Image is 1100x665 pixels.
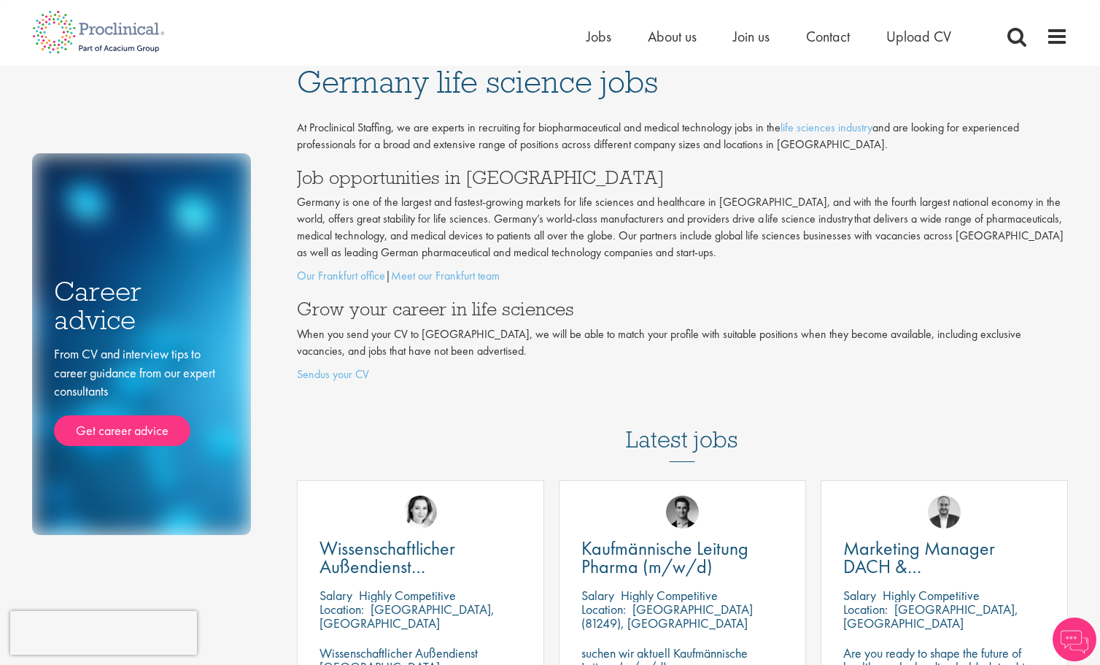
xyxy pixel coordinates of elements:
[297,268,1069,285] p: |
[10,611,197,655] iframe: reCAPTCHA
[581,601,626,618] span: Location:
[928,496,961,528] img: Aitor Melia
[586,27,611,46] a: Jobs
[581,587,614,604] span: Salary
[581,536,748,579] span: Kaufmännische Leitung Pharma (m/w/d)
[621,587,718,604] p: Highly Competitive
[843,536,1019,597] span: Marketing Manager DACH & [GEOGRAPHIC_DATA]
[297,194,1069,261] p: Germany is one of the largest and fastest-growing markets for life sciences and healthcare in [GE...
[297,168,1069,187] h3: Job opportunities in [GEOGRAPHIC_DATA]
[54,415,190,446] a: Get career advice
[404,496,437,528] img: Greta Prestel
[391,268,500,283] a: Meet our Frankfurt team
[843,601,888,618] span: Location:
[626,391,738,462] h3: Latest jobs
[297,62,658,101] span: Germany life science jobs
[319,539,522,576] a: Wissenschaftlicher Außendienst [GEOGRAPHIC_DATA]
[319,601,495,631] p: [GEOGRAPHIC_DATA], [GEOGRAPHIC_DATA]
[581,601,753,631] p: [GEOGRAPHIC_DATA] (81249), [GEOGRAPHIC_DATA]
[297,299,1069,318] h3: Grow your career in life sciences
[319,536,495,597] span: Wissenschaftlicher Außendienst [GEOGRAPHIC_DATA]
[843,539,1045,576] a: Marketing Manager DACH & [GEOGRAPHIC_DATA]
[297,326,1069,360] p: When you send your CV to [GEOGRAPHIC_DATA], we will be able to match your profile with suitable p...
[54,345,229,446] div: From CV and interview tips to career guidance from our expert consultants
[806,27,850,46] a: Contact
[648,27,697,46] a: About us
[843,587,876,604] span: Salary
[297,120,1069,153] p: At Proclinical Staffing, we are experts in recruiting for biopharmaceutical and medical technolog...
[883,587,980,604] p: Highly Competitive
[319,587,352,604] span: Salary
[843,601,1018,631] p: [GEOGRAPHIC_DATA], [GEOGRAPHIC_DATA]
[54,277,229,334] h3: Career advice
[297,268,385,283] a: Our Frankfurt office
[666,496,699,528] img: Max Slevogt
[581,539,783,576] a: Kaufmännische Leitung Pharma (m/w/d)
[886,27,951,46] a: Upload CV
[781,120,872,135] a: life sciences industry
[1053,618,1096,661] img: Chatbot
[733,27,770,46] a: Join us
[359,587,456,604] p: Highly Competitive
[297,366,369,382] a: Sendus your CV
[319,601,364,618] span: Location:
